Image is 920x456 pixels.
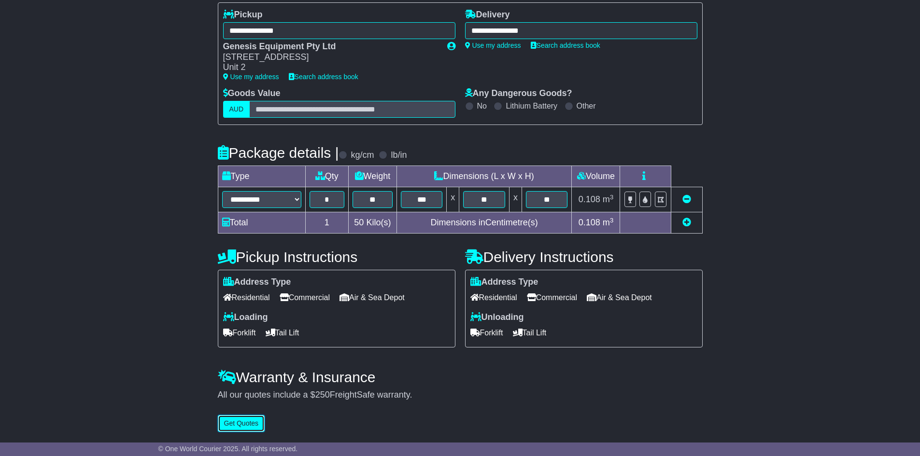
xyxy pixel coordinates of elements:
td: Type [218,166,305,187]
sup: 3 [610,217,614,224]
label: Loading [223,312,268,323]
span: 250 [315,390,330,400]
a: Search address book [289,73,358,81]
label: Pickup [223,10,263,20]
span: © One World Courier 2025. All rights reserved. [158,445,298,453]
span: Air & Sea Depot [340,290,405,305]
td: 1 [305,212,348,234]
h4: Package details | [218,145,339,161]
span: Residential [223,290,270,305]
span: Forklift [470,325,503,340]
label: Any Dangerous Goods? [465,88,572,99]
div: All our quotes include a $ FreightSafe warranty. [218,390,703,401]
label: Delivery [465,10,510,20]
td: Dimensions in Centimetre(s) [396,212,572,234]
label: kg/cm [351,150,374,161]
td: Volume [572,166,620,187]
td: Kilo(s) [348,212,396,234]
td: Dimensions (L x W x H) [396,166,572,187]
a: Use my address [465,41,521,49]
a: Use my address [223,73,279,81]
label: No [477,101,487,111]
span: m [603,218,614,227]
span: Commercial [527,290,577,305]
h4: Delivery Instructions [465,249,703,265]
span: m [603,194,614,204]
a: Add new item [682,218,691,227]
div: [STREET_ADDRESS] [223,52,438,63]
td: Weight [348,166,396,187]
div: Unit 2 [223,62,438,73]
td: Total [218,212,305,234]
td: x [509,187,522,212]
label: Lithium Battery [506,101,557,111]
span: Tail Lift [513,325,547,340]
label: lb/in [391,150,407,161]
label: AUD [223,101,250,118]
span: 0.108 [579,218,600,227]
span: Air & Sea Depot [587,290,652,305]
span: 50 [354,218,364,227]
span: Residential [470,290,517,305]
a: Search address book [531,41,600,49]
span: Forklift [223,325,256,340]
span: Commercial [280,290,330,305]
h4: Pickup Instructions [218,249,455,265]
sup: 3 [610,193,614,201]
label: Unloading [470,312,524,323]
label: Address Type [223,277,291,288]
td: x [447,187,459,212]
span: 0.108 [579,194,600,204]
a: Remove this item [682,194,691,204]
span: Tail Lift [266,325,299,340]
label: Address Type [470,277,538,288]
label: Other [577,101,596,111]
label: Goods Value [223,88,281,99]
td: Qty [305,166,348,187]
h4: Warranty & Insurance [218,369,703,385]
button: Get Quotes [218,415,265,432]
div: Genesis Equipment Pty Ltd [223,41,438,52]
